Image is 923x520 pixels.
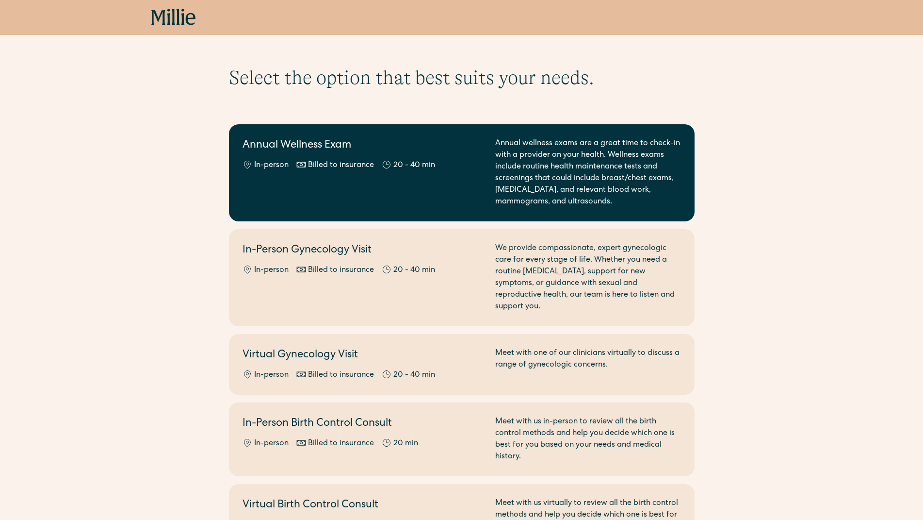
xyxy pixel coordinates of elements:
[229,334,695,395] a: Virtual Gynecology VisitIn-personBilled to insurance20 - 40 minMeet with one of our clinicians vi...
[254,265,289,276] div: In-person
[308,160,374,171] div: Billed to insurance
[393,438,418,450] div: 20 min
[393,265,435,276] div: 20 - 40 min
[243,243,484,259] h2: In-Person Gynecology Visit
[229,66,695,89] h1: Select the option that best suits your needs.
[243,498,484,514] h2: Virtual Birth Control Consult
[229,124,695,221] a: Annual Wellness ExamIn-personBilled to insurance20 - 40 minAnnual wellness exams are a great time...
[393,160,435,171] div: 20 - 40 min
[495,138,681,208] div: Annual wellness exams are a great time to check-in with a provider on your health. Wellness exams...
[308,265,374,276] div: Billed to insurance
[229,403,695,476] a: In-Person Birth Control ConsultIn-personBilled to insurance20 minMeet with us in-person to review...
[308,369,374,381] div: Billed to insurance
[229,229,695,326] a: In-Person Gynecology VisitIn-personBilled to insurance20 - 40 minWe provide compassionate, expert...
[254,369,289,381] div: In-person
[243,348,484,364] h2: Virtual Gynecology Visit
[243,416,484,432] h2: In-Person Birth Control Consult
[243,138,484,154] h2: Annual Wellness Exam
[393,369,435,381] div: 20 - 40 min
[254,160,289,171] div: In-person
[495,348,681,381] div: Meet with one of our clinicians virtually to discuss a range of gynecologic concerns.
[495,416,681,463] div: Meet with us in-person to review all the birth control methods and help you decide which one is b...
[308,438,374,450] div: Billed to insurance
[495,243,681,313] div: We provide compassionate, expert gynecologic care for every stage of life. Whether you need a rou...
[254,438,289,450] div: In-person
